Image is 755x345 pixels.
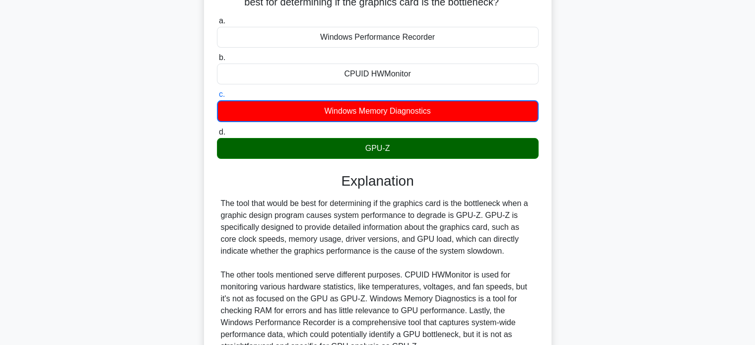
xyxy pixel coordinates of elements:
div: GPU-Z [217,138,539,159]
div: CPUID HWMonitor [217,64,539,84]
div: Windows Memory Diagnostics [217,100,539,122]
span: d. [219,128,225,136]
div: Windows Performance Recorder [217,27,539,48]
span: c. [219,90,225,98]
span: b. [219,53,225,62]
span: a. [219,16,225,25]
h3: Explanation [223,173,533,190]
